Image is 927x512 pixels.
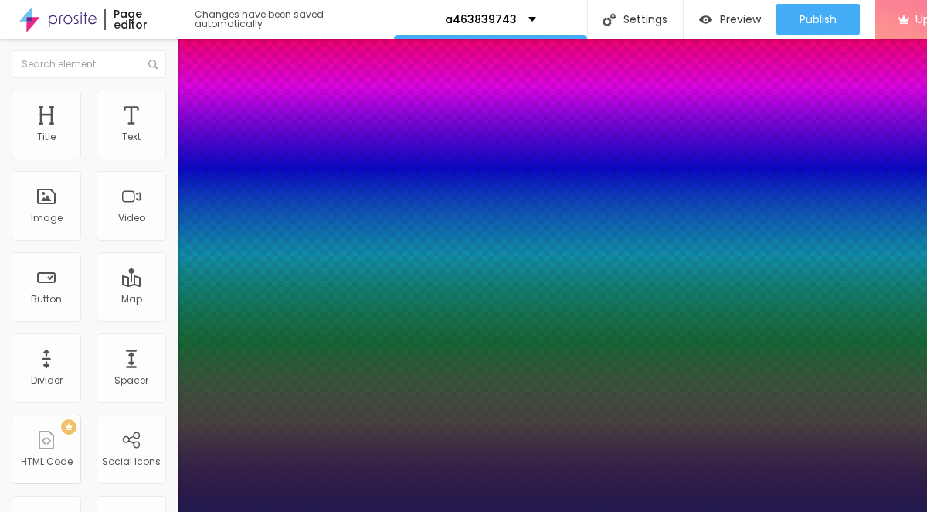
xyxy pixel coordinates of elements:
[603,13,616,26] img: Icone
[699,13,712,26] img: view-1.svg
[118,213,145,224] div: Video
[31,375,63,386] div: Divider
[122,131,141,142] div: Text
[148,60,158,69] img: Icone
[800,13,837,26] span: Publish
[114,375,148,386] div: Spacer
[102,456,161,467] div: Social Icons
[31,213,63,224] div: Image
[31,294,62,305] div: Button
[21,456,73,467] div: HTML Code
[37,131,56,142] div: Title
[445,14,517,25] p: a463839743
[195,10,394,29] div: Changes have been saved automatically
[720,13,761,26] span: Preview
[684,4,776,35] button: Preview
[121,294,142,305] div: Map
[776,4,860,35] button: Publish
[104,9,179,30] div: Page editor
[12,50,166,78] input: Search element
